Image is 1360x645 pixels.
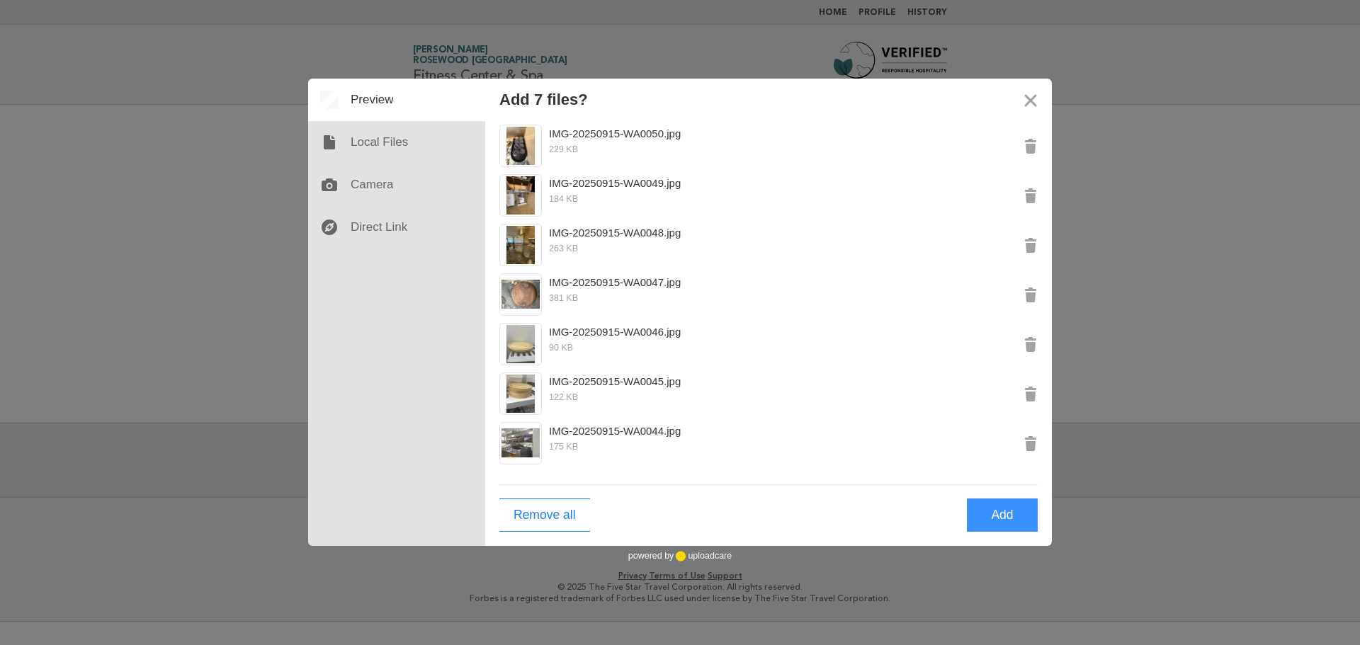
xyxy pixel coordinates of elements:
img: IMG-20250915-WA0050.jpg [506,127,535,165]
div: 175 KB [499,440,995,454]
div: 122 KB [499,390,995,404]
img: IMG-20250915-WA0048.jpg [506,226,535,264]
img: IMG-20250915-WA0044.jpg [501,428,540,457]
div: Preview IMG-20250915-WA0049.jpg [499,174,1009,217]
button: Remove IMG-20250915-WA0047.jpg [1009,273,1052,316]
div: 90 KB [499,341,995,355]
button: Remove IMG-20250915-WA0044.jpg [1009,422,1052,464]
button: Remove IMG-20250915-WA0050.jpg [1009,125,1052,167]
div: Preview IMG-20250915-WA0050.jpg [499,125,1009,167]
button: Remove IMG-20250915-WA0049.jpg [1009,174,1052,217]
div: 381 KB [499,291,995,305]
div: Preview IMG-20250915-WA0044.jpg [499,422,1009,464]
button: Remove IMG-20250915-WA0046.jpg [1009,323,1052,365]
div: IMG-20250915-WA0048.jpg [549,224,797,241]
img: IMG-20250915-WA0047.jpg [501,280,540,309]
div: IMG-20250915-WA0046.jpg [549,323,797,341]
a: uploadcare [674,551,732,561]
div: IMG-20250915-WA0050.jpg [549,125,797,142]
button: Remove IMG-20250915-WA0045.jpg [1009,372,1052,415]
div: powered by [628,546,732,567]
div: 184 KB [499,192,995,206]
div: IMG-20250915-WA0045.jpg [549,372,797,390]
img: IMG-20250915-WA0045.jpg [506,375,535,413]
button: Remove IMG-20250915-WA0048.jpg [1009,224,1052,266]
div: Preview IMG-20250915-WA0046.jpg [499,323,1009,365]
div: Preview IMG-20250915-WA0047.jpg [499,273,1009,316]
button: Remove all [499,498,590,532]
div: IMG-20250915-WA0047.jpg [549,273,797,291]
img: IMG-20250915-WA0049.jpg [506,176,535,215]
div: Preview IMG-20250915-WA0048.jpg [499,224,1009,266]
img: IMG-20250915-WA0046.jpg [506,325,535,363]
div: Camera [308,164,485,206]
div: Local Files [308,121,485,164]
div: 229 KB [499,142,995,156]
div: IMG-20250915-WA0044.jpg [549,422,797,440]
div: Add 7 files? [499,91,588,108]
div: Preview [308,79,485,121]
div: Direct Link [308,206,485,249]
div: 263 KB [499,241,995,256]
div: Preview IMG-20250915-WA0045.jpg [499,372,1009,415]
button: Close [1009,79,1052,121]
button: Add [967,498,1038,532]
div: IMG-20250915-WA0049.jpg [549,174,797,192]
